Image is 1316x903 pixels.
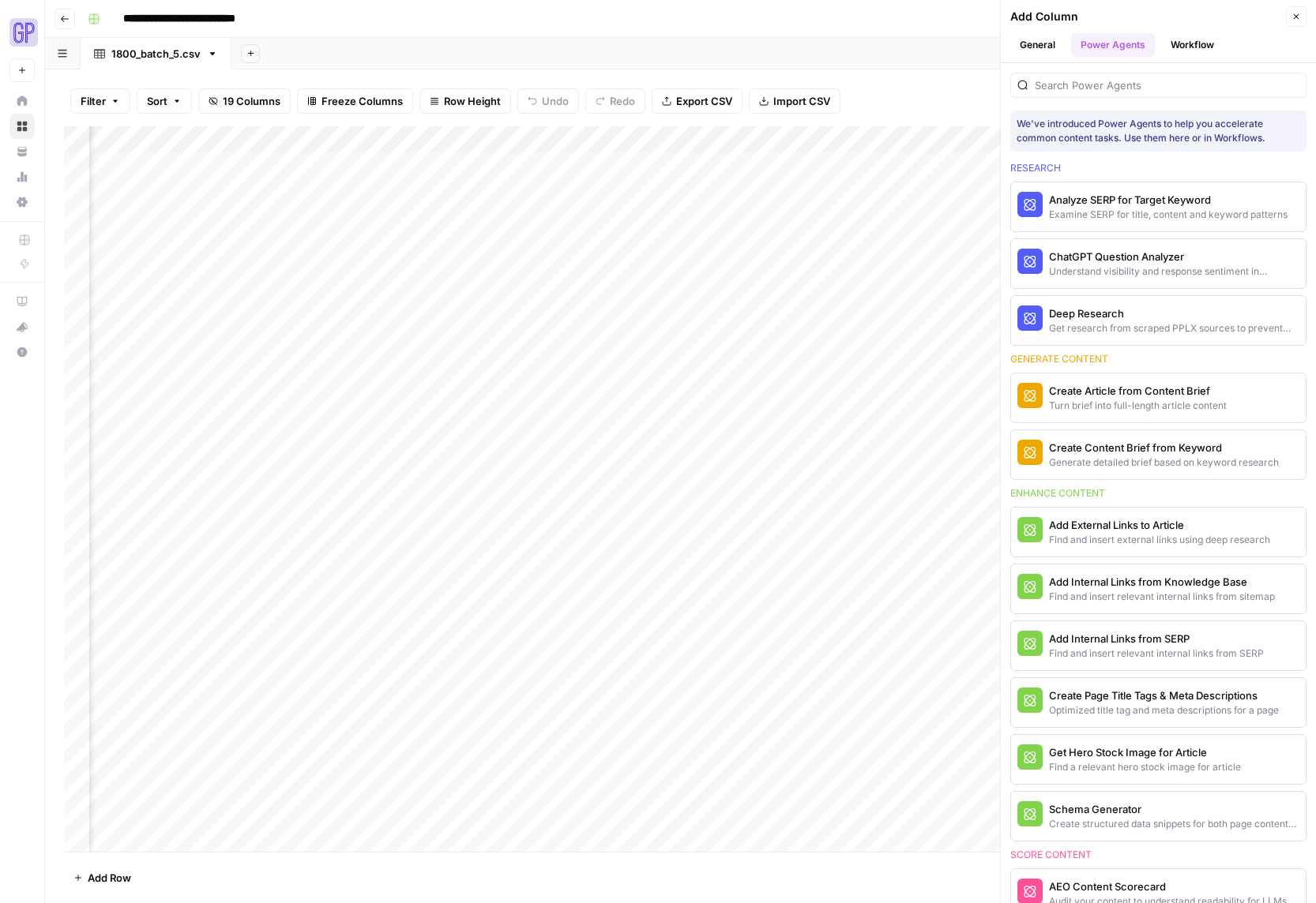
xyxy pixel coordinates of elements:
[1049,879,1287,894] div: AEO Content Scorecard
[1049,383,1227,399] div: Create Article from Content Brief
[1011,239,1306,288] button: ChatGPT Question AnalyzerUnderstand visibility and response sentiment in ChatGPT
[1049,574,1275,590] div: Add Internal Links from Knowledge Base
[749,88,840,114] button: Import CSV
[1049,590,1275,604] div: Find and insert relevant internal links from sitemap
[1010,161,1307,175] div: Research
[1011,621,1306,670] button: Add Internal Links from SERPFind and insert relevant internal links from SERP
[1049,646,1264,661] div: Find and insert relevant internal links from SERP
[1011,182,1306,231] button: Analyze SERP for Target KeywordExamine SERP for title, content and keyword patterns
[1010,486,1307,500] div: Enhance content
[517,88,579,114] button: Undo
[1049,249,1299,264] div: ChatGPT Question Analyzer
[9,18,38,47] img: Growth Plays Logo
[1011,430,1306,479] button: Create Content Brief from KeywordGenerate detailed brief based on keyword research
[585,88,645,114] button: Redo
[1049,801,1299,817] div: Schema Generator
[1049,703,1279,718] div: Optimized title tag and meta descriptions for a page
[9,139,35,164] a: Your Data
[81,38,231,69] a: 1800_batch_5.csv
[9,339,35,365] button: Help + Support
[64,865,141,890] button: Add Row
[88,870,131,886] span: Add Row
[1049,760,1241,774] div: Find a relevant hero stock image for article
[1010,352,1307,366] div: Generate content
[81,93,106,109] span: Filter
[773,93,830,109] span: Import CSV
[1071,33,1155,57] button: Power Agents
[1049,688,1279,703] div: Create Page Title Tags & Meta Descriptions
[1049,533,1270,547] div: Find and insert external links using deep research
[70,88,130,114] button: Filter
[1011,735,1306,784] button: Get Hero Stock Image for ArticleFind a relevant hero stock image for article
[1049,399,1227,413] div: Turn brief into full-length article content
[1011,792,1306,841] button: Schema GeneratorCreate structured data snippets for both page content and images
[1049,305,1299,321] div: Deep Research
[1010,33,1065,57] button: General
[1011,508,1306,556] button: Add External Links to ArticleFind and insert external links using deep research
[9,13,35,52] button: Workspace: Growth Plays
[1011,373,1306,422] button: Create Article from Content BriefTurn brief into full-length article content
[9,189,35,215] a: Settings
[444,93,501,109] span: Row Height
[297,88,413,114] button: Freeze Columns
[542,93,569,109] span: Undo
[1049,192,1288,208] div: Analyze SERP for Target Keyword
[223,93,280,109] span: 19 Columns
[1011,678,1306,727] button: Create Page Title Tags & Meta DescriptionsOptimized title tag and meta descriptions for a page
[1161,33,1224,57] button: Workflow
[10,315,34,339] div: What's new?
[1017,117,1300,145] div: We've introduced Power Agents to help you accelerate common content tasks. Use them here or in Wo...
[1049,631,1264,646] div: Add Internal Links from SERP
[1049,264,1299,279] div: Understand visibility and response sentiment in ChatGPT
[198,88,291,114] button: 19 Columns
[1011,296,1306,345] button: Deep ResearchGet research from scraped PPLX sources to prevent source [MEDICAL_DATA]
[137,88,192,114] button: Sort
[1049,321,1299,335] div: Get research from scraped PPLX sources to prevent source [MEDICAL_DATA]
[1011,564,1306,613] button: Add Internal Links from Knowledge BaseFind and insert relevant internal links from sitemap
[1049,744,1241,760] div: Get Hero Stock Image for Article
[676,93,732,109] span: Export CSV
[111,46,201,62] div: 1800_batch_5.csv
[419,88,511,114] button: Row Height
[1035,77,1299,93] input: Search Power Agents
[321,93,403,109] span: Freeze Columns
[1049,455,1279,470] div: Generate detailed brief based on keyword research
[147,93,167,109] span: Sort
[652,88,743,114] button: Export CSV
[1049,517,1270,533] div: Add External Links to Article
[1010,848,1307,862] div: Score content
[1049,440,1279,455] div: Create Content Brief from Keyword
[610,93,635,109] span: Redo
[9,164,35,189] a: Usage
[9,88,35,114] a: Home
[9,314,35,339] button: What's new?
[1049,817,1299,831] div: Create structured data snippets for both page content and images
[1049,208,1288,222] div: Examine SERP for title, content and keyword patterns
[9,289,35,314] a: AirOps Academy
[9,114,35,139] a: Browse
